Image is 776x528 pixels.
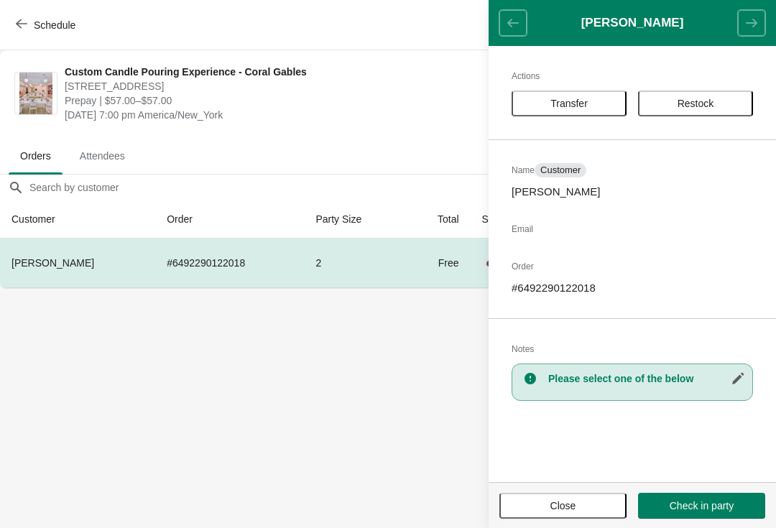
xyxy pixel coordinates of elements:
[512,259,753,274] h2: Order
[512,163,753,177] h2: Name
[65,108,499,122] span: [DATE] 7:00 pm America/New_York
[304,200,405,238] th: Party Size
[65,93,499,108] span: Prepay | $57.00–$57.00
[19,73,53,114] img: Custom Candle Pouring Experience - Coral Gables
[540,165,581,176] span: Customer
[550,500,576,511] span: Close
[550,98,588,109] span: Transfer
[7,12,87,38] button: Schedule
[405,200,470,238] th: Total
[499,493,627,519] button: Close
[65,79,499,93] span: [STREET_ADDRESS]
[512,281,753,295] p: # 6492290122018
[9,143,63,169] span: Orders
[512,91,627,116] button: Transfer
[405,238,470,287] td: Free
[65,65,499,79] span: Custom Candle Pouring Experience - Coral Gables
[155,200,304,238] th: Order
[29,175,776,200] input: Search by customer
[512,342,753,356] h2: Notes
[670,500,734,511] span: Check in party
[548,371,745,386] h3: Please select one of the below
[678,98,714,109] span: Restock
[512,222,753,236] h2: Email
[471,200,559,238] th: Status
[11,257,94,269] span: [PERSON_NAME]
[638,91,753,116] button: Restock
[68,143,137,169] span: Attendees
[155,238,304,287] td: # 6492290122018
[512,185,753,199] p: [PERSON_NAME]
[304,238,405,287] td: 2
[512,69,753,83] h2: Actions
[527,16,738,30] h1: [PERSON_NAME]
[34,19,75,31] span: Schedule
[638,493,765,519] button: Check in party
